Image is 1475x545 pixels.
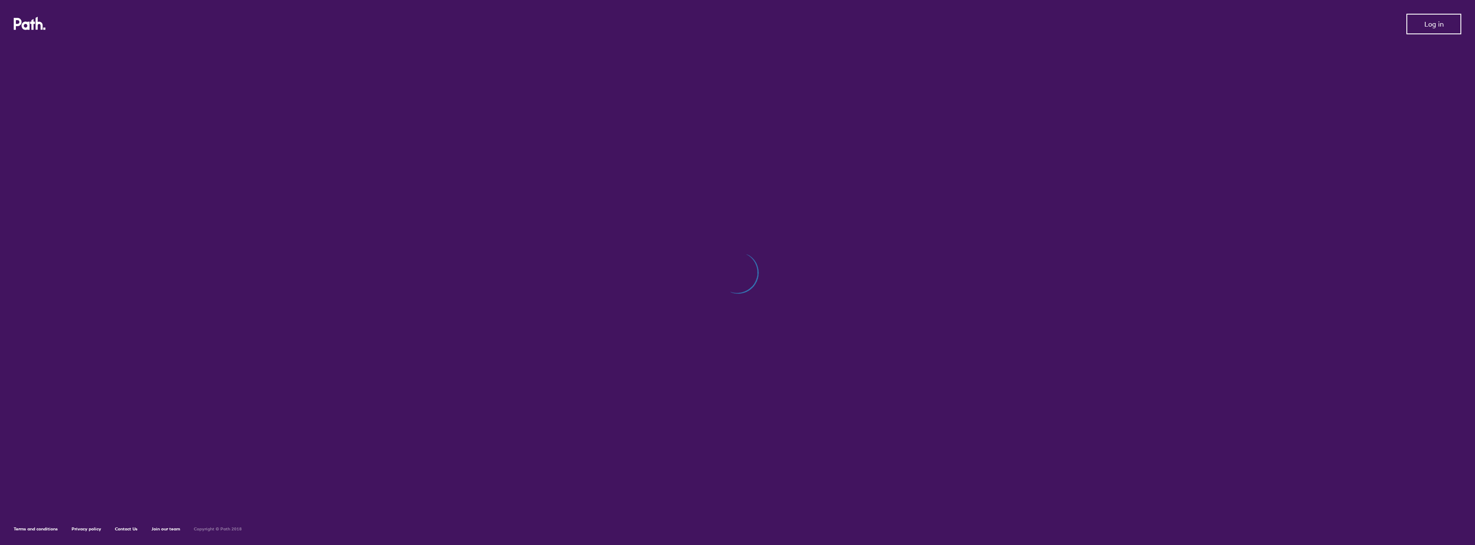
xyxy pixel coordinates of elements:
[72,526,101,532] a: Privacy policy
[151,526,180,532] a: Join our team
[194,527,242,532] h6: Copyright © Path 2018
[14,526,58,532] a: Terms and conditions
[1424,20,1444,28] span: Log in
[1406,14,1461,34] button: Log in
[115,526,138,532] a: Contact Us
